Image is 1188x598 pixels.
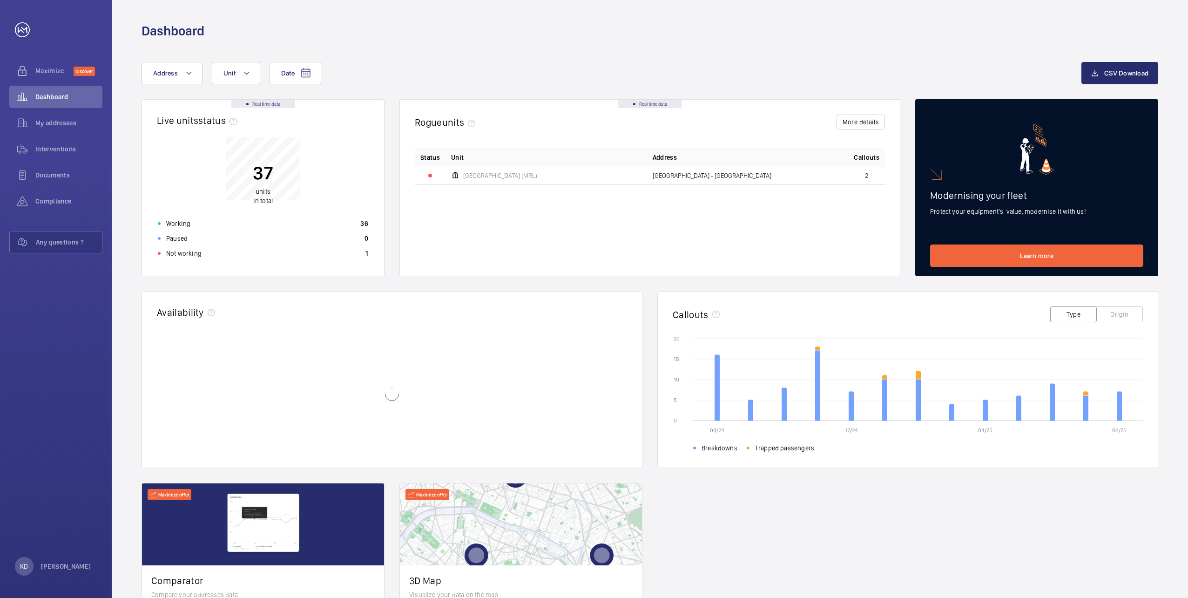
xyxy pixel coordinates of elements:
span: Discover [74,67,95,76]
span: units [442,116,479,128]
span: Maximize [35,66,74,75]
h1: Dashboard [142,22,204,40]
h2: Callouts [673,309,709,320]
button: Origin [1096,306,1143,322]
text: 0 [674,417,677,424]
span: Date [281,69,295,77]
a: Learn more [930,245,1143,267]
span: Documents [35,170,102,180]
h2: Comparator [151,575,375,586]
button: Date [270,62,321,84]
text: 12/24 [845,427,858,434]
span: Address [653,153,677,162]
text: 08/25 [1112,427,1127,434]
span: Unit [451,153,464,162]
p: Paused [166,234,188,243]
span: status [198,115,241,126]
span: Callouts [854,153,879,162]
text: 15 [674,356,679,362]
h2: Availability [157,306,204,318]
span: Unit [223,69,236,77]
h2: Modernising your fleet [930,190,1143,201]
span: Trapped passengers [755,443,814,453]
p: 36 [360,219,368,228]
span: Any questions ? [36,238,102,247]
button: Type [1050,306,1097,322]
text: 04/25 [978,427,992,434]
p: Working [166,219,190,228]
button: More details [837,115,885,129]
p: Status [420,153,440,162]
text: 5 [674,397,677,403]
p: Not working [166,249,202,258]
span: Address [153,69,178,77]
div: Real time data [618,100,682,108]
h2: Rogue [415,116,479,128]
h2: 3D Map [409,575,633,586]
button: Address [142,62,202,84]
span: [GEOGRAPHIC_DATA] - [GEOGRAPHIC_DATA] [653,172,771,179]
span: Breakdowns [702,443,737,453]
text: 08/24 [710,427,724,434]
p: Protect your equipment's value, modernise it with us! [930,207,1143,216]
span: My addresses [35,118,102,128]
span: Compliance [35,197,102,206]
p: 37 [253,161,273,184]
text: 10 [674,376,679,383]
p: 1 [365,249,368,258]
button: Unit [212,62,260,84]
p: in total [253,187,273,205]
div: Maximize offer [148,489,191,500]
span: CSV Download [1104,69,1148,77]
span: Dashboard [35,92,102,102]
span: Interventions [35,144,102,154]
h2: Live units [157,115,241,126]
div: Real time data [231,100,295,108]
button: CSV Download [1081,62,1158,84]
div: Maximize offer [405,489,449,500]
img: marketing-card.svg [1020,124,1054,175]
span: [GEOGRAPHIC_DATA] (MRL) [463,172,537,179]
p: KD [20,562,28,571]
span: 2 [865,172,869,179]
span: units [256,188,270,195]
text: 20 [674,335,680,342]
p: 0 [364,234,368,243]
p: [PERSON_NAME] [41,562,91,571]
